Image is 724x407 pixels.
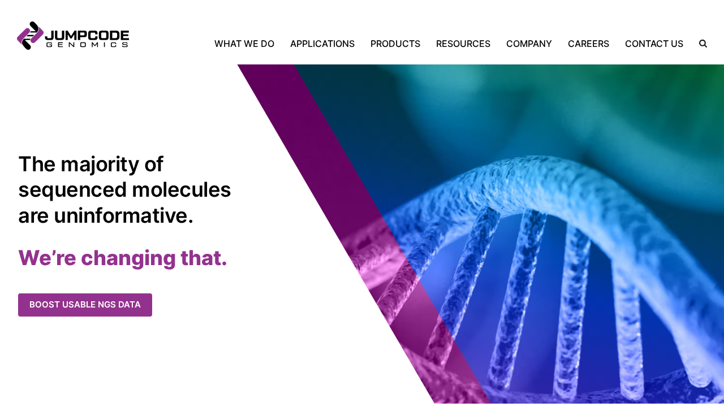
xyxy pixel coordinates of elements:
h2: We’re changing that. [18,245,380,271]
a: Applications [282,37,363,50]
a: Resources [428,37,498,50]
a: Careers [560,37,617,50]
a: What We Do [214,37,282,50]
nav: Primary Navigation [129,37,691,50]
a: Boost usable NGS data [18,293,152,317]
a: Products [363,37,428,50]
a: Company [498,37,560,50]
label: Search the site. [691,40,707,47]
h1: The majority of sequenced molecules are uninformative. [18,151,258,228]
a: Contact Us [617,37,691,50]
